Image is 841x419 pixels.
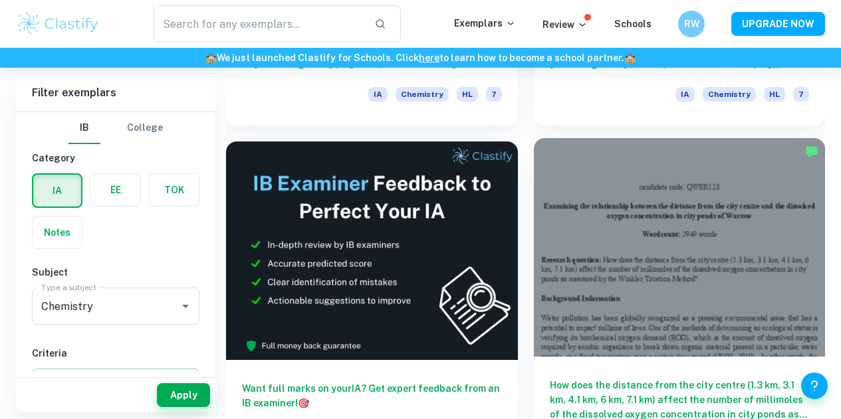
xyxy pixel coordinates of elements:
span: 🏫 [205,52,217,63]
button: Notes [33,216,82,248]
button: Select [32,369,199,392]
h6: Subject [32,265,199,280]
button: UPGRADE NOW [731,12,825,36]
span: IA [675,87,695,102]
span: Chemistry [396,87,449,102]
a: Schools [614,19,652,29]
input: Search for any exemplars... [154,5,364,42]
h6: Category [32,151,199,165]
label: Type a subject [41,282,96,293]
span: 7 [486,87,502,102]
span: HL [764,87,785,102]
img: Marked [805,145,818,158]
button: TOK [150,174,199,206]
button: EE [91,174,140,206]
span: 🏫 [624,52,636,63]
img: Thumbnail [226,141,518,360]
button: Help and Feedback [801,373,828,399]
h6: Want full marks on your IA ? Get expert feedback from an IB examiner! [242,381,502,410]
h6: Criteria [32,346,199,361]
p: Exemplars [454,16,516,31]
button: RW [678,11,705,37]
img: Clastify logo [16,11,100,37]
h6: RW [684,17,699,31]
button: IA [33,175,81,207]
h6: Filter exemplars [16,74,215,112]
h6: We just launched Clastify for Schools. Click to learn how to become a school partner. [3,50,838,65]
button: Open [176,297,195,315]
span: 7 [793,87,809,102]
span: 🎯 [298,398,309,408]
button: College [127,112,163,144]
a: here [419,52,439,63]
span: IA [368,87,388,102]
p: Review [542,17,588,32]
div: Filter type choice [68,112,163,144]
button: Apply [157,383,210,407]
button: IB [68,112,100,144]
span: Chemistry [703,87,756,102]
span: HL [457,87,478,102]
